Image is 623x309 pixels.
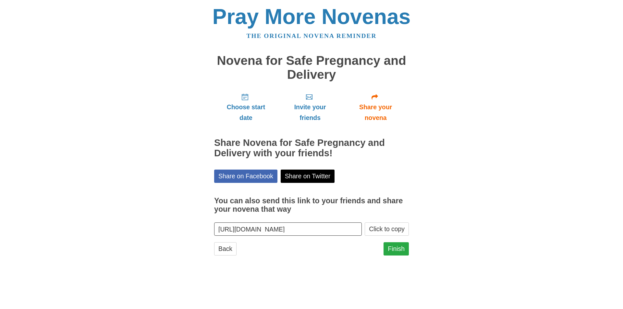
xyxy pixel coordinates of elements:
a: Choose start date [214,88,278,126]
span: Choose start date [221,102,271,123]
a: Invite your friends [278,88,342,126]
h3: You can also send this link to your friends and share your novena that way [214,197,409,213]
a: Share your novena [342,88,409,126]
button: Click to copy [365,222,409,236]
h1: Novena for Safe Pregnancy and Delivery [214,54,409,81]
h2: Share Novena for Safe Pregnancy and Delivery with your friends! [214,138,409,159]
a: Share on Facebook [214,170,277,183]
span: Invite your friends [284,102,336,123]
a: Share on Twitter [281,170,335,183]
a: Finish [384,242,409,256]
a: Back [214,242,237,256]
a: The original novena reminder [247,32,377,39]
a: Pray More Novenas [213,5,411,29]
span: Share your novena [349,102,402,123]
